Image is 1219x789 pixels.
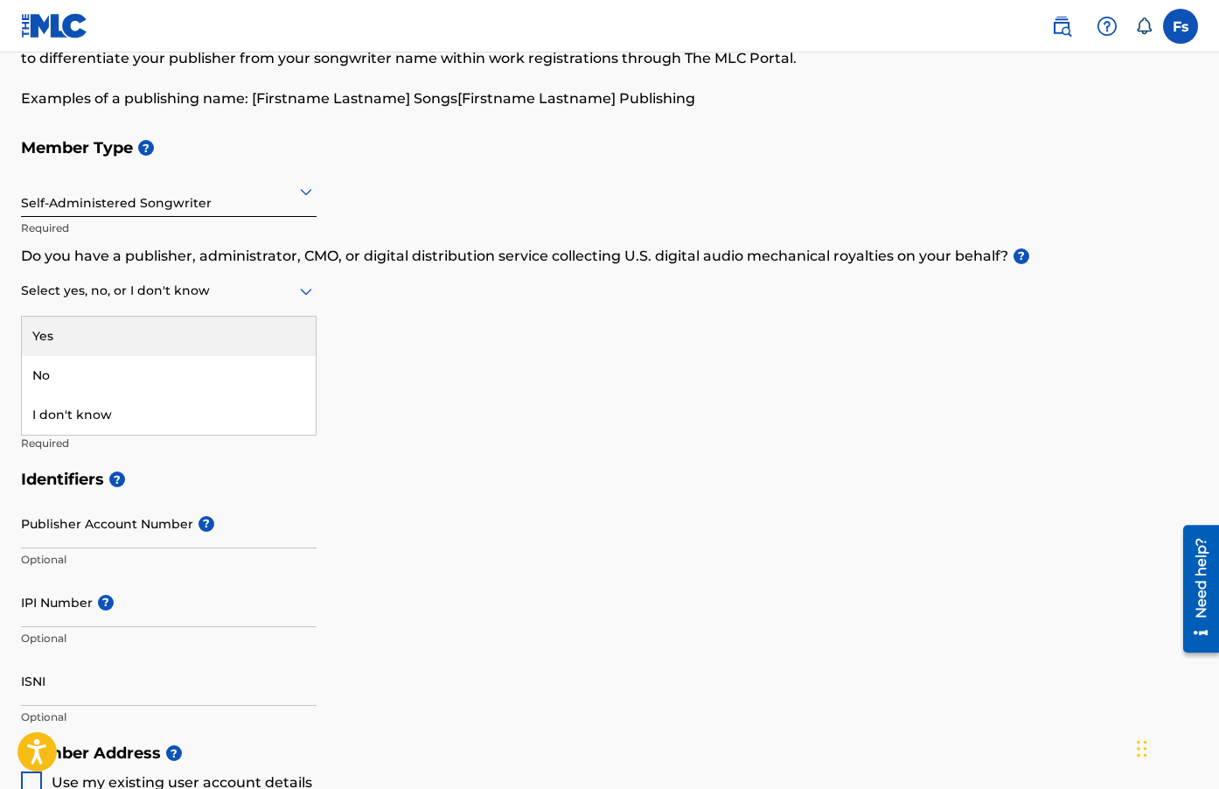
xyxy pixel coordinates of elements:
h5: Member Name [21,346,1198,383]
p: Required [21,436,317,451]
img: search [1051,16,1072,37]
iframe: Resource Center [1170,518,1219,659]
h5: Member Address [21,735,1198,772]
p: Optional [21,552,317,568]
img: MLC Logo [21,13,88,38]
div: Self-Administered Songwriter [21,170,317,213]
a: Public Search [1044,9,1079,44]
h5: Member Type [21,129,1198,167]
h5: Identifiers [21,461,1198,499]
div: No [22,356,316,395]
p: Examples of a publishing name: [Firstname Lastname] Songs[Firstname Lastname] Publishing [21,88,1198,109]
p: Do you have a publisher, administrator, CMO, or digital distribution service collecting U.S. digi... [21,246,1198,267]
div: Yes [22,317,316,356]
span: ? [199,516,214,532]
div: Notifications [1135,17,1153,35]
span: ? [166,745,182,761]
div: I don't know [22,395,316,435]
span: ? [109,471,125,487]
span: ? [98,595,114,611]
div: Help [1090,9,1125,44]
p: Optional [21,709,317,725]
p: Required [21,220,317,236]
img: help [1097,16,1118,37]
div: Drag [1137,723,1147,775]
span: ? [1014,248,1029,264]
iframe: Chat Widget [1132,705,1219,789]
p: Optional [21,631,317,646]
div: User Menu [1163,9,1198,44]
span: ? [138,140,154,156]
